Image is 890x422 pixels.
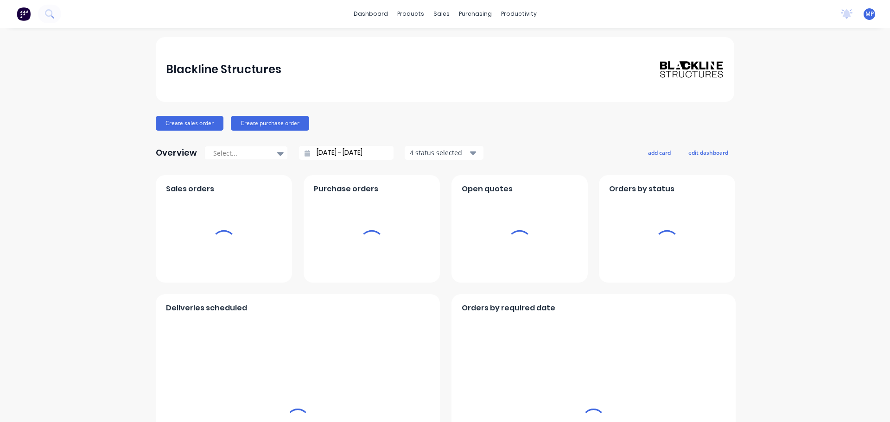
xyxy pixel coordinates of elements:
a: dashboard [349,7,393,21]
button: Create purchase order [231,116,309,131]
div: 4 status selected [410,148,468,157]
span: MP [865,10,874,18]
img: Factory [17,7,31,21]
div: Overview [156,144,197,162]
span: Orders by status [609,183,674,195]
span: Sales orders [166,183,214,195]
div: purchasing [454,7,496,21]
button: add card [642,146,677,158]
span: Orders by required date [462,302,555,314]
img: Blackline Structures [659,60,724,79]
div: products [393,7,429,21]
span: Open quotes [462,183,513,195]
button: Create sales order [156,116,223,131]
div: productivity [496,7,541,21]
button: edit dashboard [682,146,734,158]
span: Deliveries scheduled [166,302,247,314]
div: sales [429,7,454,21]
button: 4 status selected [405,146,483,160]
span: Purchase orders [314,183,378,195]
div: Blackline Structures [166,60,281,79]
